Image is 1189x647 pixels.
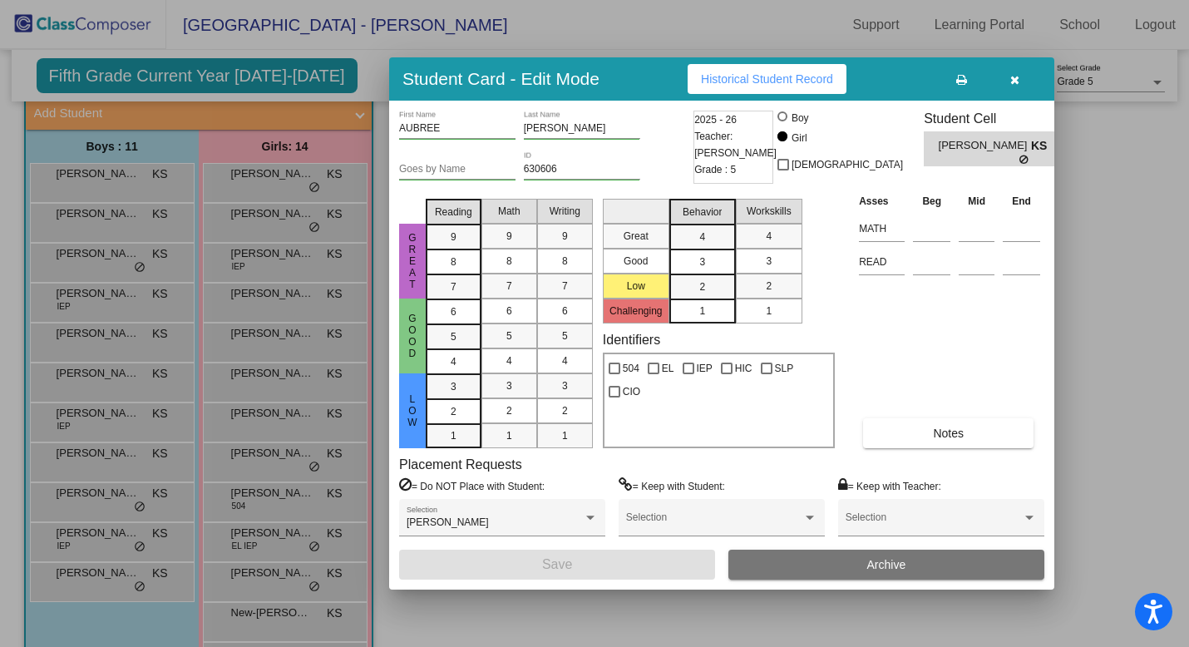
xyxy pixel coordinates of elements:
span: 504 [623,358,639,378]
input: assessment [859,216,905,241]
th: Beg [909,192,955,210]
label: = Do NOT Place with Student: [399,477,545,494]
span: 4 [699,230,705,244]
span: Great [405,232,420,290]
span: 7 [451,279,456,294]
span: 1 [506,428,512,443]
span: 2 [506,403,512,418]
div: Boy [791,111,809,126]
span: 5 [451,329,456,344]
button: Historical Student Record [688,64,846,94]
span: IEP [697,358,713,378]
span: Behavior [683,205,722,220]
span: 2 [562,403,568,418]
span: Good [405,313,420,359]
span: 1 [451,428,456,443]
label: Identifiers [603,332,660,348]
span: 9 [562,229,568,244]
span: 4 [451,354,456,369]
span: 8 [506,254,512,269]
span: 3 [766,254,772,269]
span: 5 [562,328,568,343]
button: Archive [728,550,1044,580]
span: 8 [451,254,456,269]
span: 3 [562,378,568,393]
span: Workskills [747,204,792,219]
span: 4 [506,353,512,368]
span: 2 [699,279,705,294]
span: Archive [867,558,906,571]
span: 2 [451,404,456,419]
span: HIC [735,358,752,378]
span: 3 [699,254,705,269]
div: Girl [791,131,807,146]
span: 9 [451,230,456,244]
span: 4 [562,353,568,368]
span: 7 [562,279,568,294]
span: Notes [933,427,964,440]
th: End [999,192,1044,210]
th: Mid [955,192,999,210]
span: EL [662,358,674,378]
span: KS [1031,137,1054,155]
span: 3 [451,379,456,394]
span: 3 [506,378,512,393]
span: 2025 - 26 [694,111,737,128]
span: Reading [435,205,472,220]
span: Writing [550,204,580,219]
span: Grade : 5 [694,161,736,178]
span: 1 [699,304,705,319]
label: = Keep with Teacher: [838,477,941,494]
label: Placement Requests [399,457,522,472]
span: Math [498,204,520,219]
span: 7 [506,279,512,294]
span: Low [405,393,420,428]
span: 9 [506,229,512,244]
span: Teacher: [PERSON_NAME] [694,128,777,161]
label: = Keep with Student: [619,477,725,494]
button: Notes [863,418,1034,448]
input: goes by name [399,164,516,175]
h3: Student Cell [924,111,1068,126]
th: Asses [855,192,909,210]
span: 2 [766,279,772,294]
span: 6 [451,304,456,319]
span: [PERSON_NAME] [407,516,489,528]
span: 4 [766,229,772,244]
input: Enter ID [524,164,640,175]
span: 5 [506,328,512,343]
h3: Student Card - Edit Mode [402,68,599,89]
span: 6 [506,304,512,319]
button: Save [399,550,715,580]
span: 8 [562,254,568,269]
span: Historical Student Record [701,72,833,86]
span: [DEMOGRAPHIC_DATA] [792,155,903,175]
span: SLP [775,358,794,378]
span: CIO [623,382,640,402]
input: assessment [859,249,905,274]
span: 1 [562,428,568,443]
span: 6 [562,304,568,319]
span: Save [542,557,572,571]
span: [PERSON_NAME] [939,137,1031,155]
span: 1 [766,304,772,319]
